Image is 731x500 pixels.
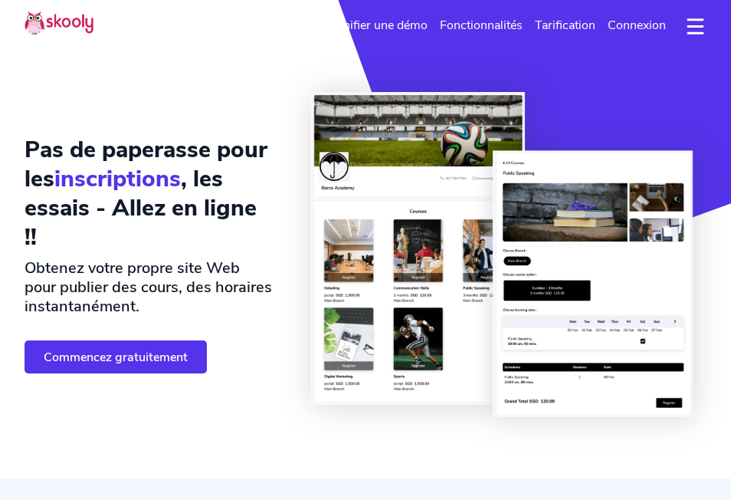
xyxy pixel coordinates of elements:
a: Fonctionnalités [434,13,529,38]
a: Planifier une démo [320,13,434,38]
a: Tarification [529,13,602,38]
img: Skooly [25,11,93,35]
button: dropdown menu [684,9,706,44]
a: Connexion [602,13,672,38]
span: Tarification [535,17,595,34]
span: inscriptions [54,163,181,195]
a: Commencez gratuitement [25,340,207,373]
span: Connexion [608,17,666,34]
h1: Pas de paperasse pour les , les essais - Allez en ligne !! [25,136,273,252]
img: Planification de cours, système et logiciel de réservation - <span class='notranslate'>Skooly | E... [297,92,706,417]
h2: Obtenez votre propre site Web pour publier des cours, des horaires instantanément. [25,258,273,316]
